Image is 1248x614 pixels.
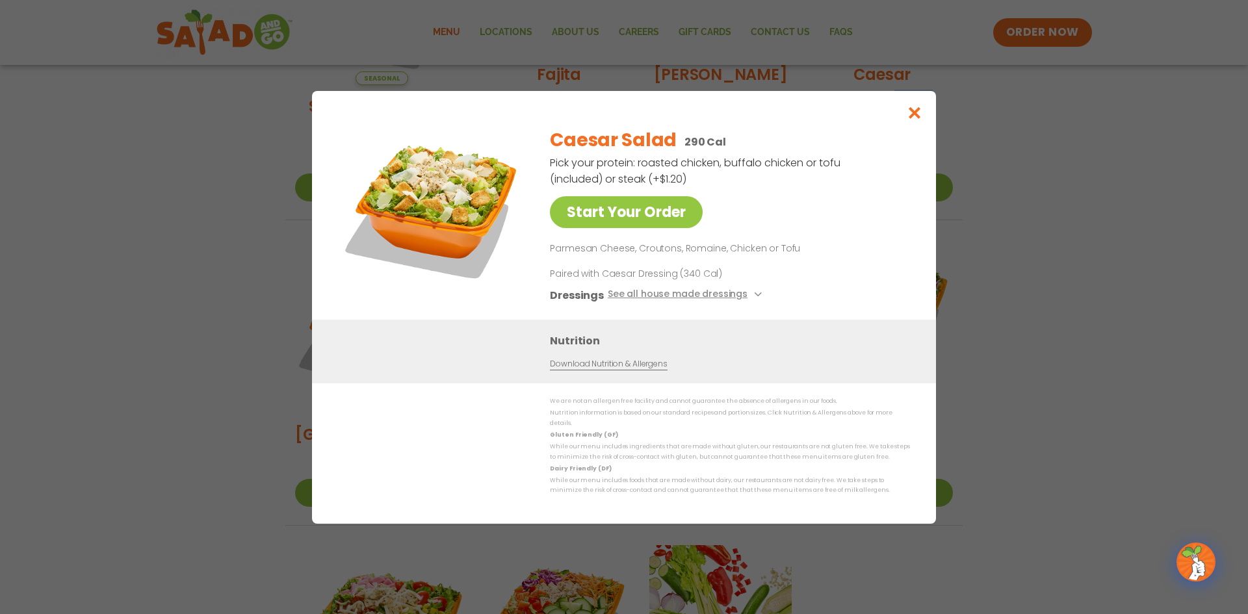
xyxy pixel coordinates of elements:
img: Featured product photo for Caesar Salad [341,117,523,299]
p: Nutrition information is based on our standard recipes and portion sizes. Click Nutrition & Aller... [550,408,910,428]
h3: Dressings [550,287,604,303]
img: wpChatIcon [1178,544,1214,580]
p: 290 Cal [684,134,726,150]
p: Paired with Caesar Dressing (340 Cal) [550,266,790,280]
button: See all house made dressings [608,287,766,303]
p: Parmesan Cheese, Croutons, Romaine, Chicken or Tofu [550,241,905,257]
p: We are not an allergen free facility and cannot guarantee the absence of allergens in our foods. [550,396,910,406]
p: Pick your protein: roasted chicken, buffalo chicken or tofu (included) or steak (+$1.20) [550,155,842,187]
p: While our menu includes ingredients that are made without gluten, our restaurants are not gluten ... [550,442,910,462]
a: Start Your Order [550,196,703,228]
a: Download Nutrition & Allergens [550,357,667,370]
h2: Caesar Salad [550,127,677,154]
strong: Gluten Friendly (GF) [550,431,617,439]
h3: Nutrition [550,332,916,348]
p: While our menu includes foods that are made without dairy, our restaurants are not dairy free. We... [550,476,910,496]
button: Close modal [894,91,936,134]
strong: Dairy Friendly (DF) [550,464,611,472]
